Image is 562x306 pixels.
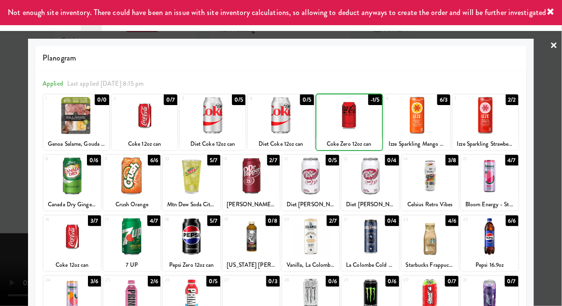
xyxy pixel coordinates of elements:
div: Pepsi 16.9oz [461,259,518,271]
div: 66/3Izze Sparkling Mango Juice 8OZ [385,94,450,150]
div: 112/7[PERSON_NAME] 12oz can [223,155,280,211]
div: 2/7 [327,215,339,226]
div: 25 [105,276,132,284]
div: 23 [463,215,490,224]
div: Canada Dry Ginger Ale [45,199,99,211]
div: 4/7 [505,155,519,166]
div: Bloom Energy - Strawberry Watermelon 12oz [461,199,518,211]
div: Izze Sparkling Strawberry Juice 8OZ [453,138,519,150]
div: Pepsi Zero 12oz can [164,259,218,271]
div: 163/7Coke 12oz can [43,215,101,271]
div: 0/5 [232,94,245,105]
div: Vanilla, La Colombe Coffee Draft Latte [284,259,338,271]
span: Last applied [DATE] 8:15 pm [67,79,144,88]
div: 154/7Bloom Energy - Strawberry Watermelon 12oz [461,155,518,211]
div: 0/5 [300,94,314,105]
div: Bloom Energy - Strawberry Watermelon 12oz [462,199,517,211]
div: Izze Sparkling Strawberry Juice 8OZ [454,138,517,150]
div: 22 [403,215,430,224]
div: 0/7 [164,94,177,105]
div: 3 [182,94,213,103]
div: 2/2 [506,94,519,105]
div: Coke Zero 12oz can [318,138,381,150]
div: 20/7Coke 12oz can [112,94,177,150]
span: Planogram [43,51,519,65]
div: Diet [PERSON_NAME] 12oz can [284,199,338,211]
div: 0/5 [206,276,220,287]
div: 30/5Diet Coke 12oz can [180,94,245,150]
div: 7 UP [103,259,160,271]
div: 190/8[US_STATE] [PERSON_NAME] Lite [223,215,280,271]
div: 6/6 [506,215,519,226]
div: 4 [250,94,281,103]
div: Starbucks Frappuccino Vanilla [403,259,457,271]
div: 3/8 [446,155,459,166]
div: 19 [225,215,251,224]
div: 0/4 [385,155,399,166]
div: 202/7Vanilla, La Colombe Coffee Draft Latte [282,215,339,271]
div: Crush Orange [105,199,159,211]
div: La Colombe Cold Brew Black [342,259,399,271]
div: Izze Sparkling Mango Juice 8OZ [386,138,449,150]
div: 96/6Crush Orange [103,155,160,211]
div: Coke 12oz can [113,138,176,150]
div: 15 [463,155,490,163]
div: 7 UP [105,259,159,271]
div: 0/0 [95,94,109,105]
div: 0/3 [266,276,280,287]
div: 30 [403,276,430,284]
div: 14 [403,155,430,163]
div: 4/7 [147,215,160,226]
div: 5/7 [207,215,220,226]
div: 7 [455,94,486,103]
div: 0/5 [326,155,339,166]
div: [US_STATE] [PERSON_NAME] Lite [223,259,280,271]
div: 174/77 UP [103,215,160,271]
a: × [550,31,558,61]
div: 0/6 [386,276,399,287]
div: 0/7 [445,276,459,287]
div: 26 [165,276,191,284]
div: Coke Zero 12oz can [317,138,382,150]
div: 6/6 [148,155,160,166]
div: 24 [45,276,72,284]
div: 28 [284,276,311,284]
div: 16 [45,215,72,224]
div: 210/4La Colombe Cold Brew Black [342,215,399,271]
span: Not enough site inventory. There could have been an issue with site inventory calculations, so al... [8,7,546,18]
div: Izze Sparkling Mango Juice 8OZ [385,138,450,150]
div: 130/4Diet [PERSON_NAME] 12oz can [342,155,399,211]
div: 2 [114,94,144,103]
div: La Colombe Cold Brew Black [343,259,397,271]
div: Diet Coke 12oz can [249,138,312,150]
div: 17 [105,215,132,224]
span: Applied [43,79,63,88]
div: 12 [284,155,311,163]
div: 13 [344,155,370,163]
div: 5-1/5Coke Zero 12oz can [317,94,382,150]
div: Celsius Retro Vibes [403,199,457,211]
div: 5/7 [207,155,220,166]
div: 8 [45,155,72,163]
div: 40/5Diet Coke 12oz can [248,94,314,150]
div: 29 [344,276,370,284]
div: 0/6 [326,276,339,287]
div: 1 [45,94,76,103]
div: 21 [344,215,370,224]
div: 72/2Izze Sparkling Strawberry Juice 8OZ [453,94,519,150]
div: 27 [225,276,251,284]
div: Genoa Salame, Gouda Cheese, Salted Almonds Bistro Bites, Hillshire [GEOGRAPHIC_DATA] [45,138,108,150]
div: Mtn Dew Soda Citrus [164,199,218,211]
div: 5 [318,94,349,103]
div: Diet Coke 12oz can [180,138,245,150]
div: 6 [387,94,418,103]
div: Coke 12oz can [43,259,101,271]
div: 9 [105,155,132,163]
div: Crush Orange [103,199,160,211]
div: Pepsi Zero 12oz can [163,259,220,271]
div: 0/7 [505,276,519,287]
div: 105/7Mtn Dew Soda Citrus [163,155,220,211]
div: [PERSON_NAME] 12oz can [223,199,280,211]
div: 185/7Pepsi Zero 12oz can [163,215,220,271]
div: Diet [PERSON_NAME] 12oz can [342,199,399,211]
